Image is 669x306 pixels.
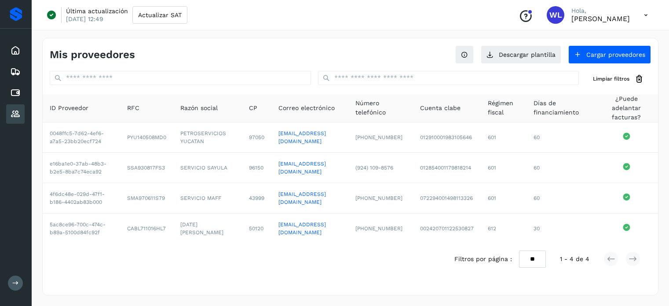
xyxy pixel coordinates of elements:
button: Descargar plantilla [481,45,561,64]
span: ¿Puede adelantar facturas? [602,94,651,122]
span: Régimen fiscal [488,99,520,117]
td: 60 [526,122,595,153]
span: Días de financiamiento [534,99,588,117]
div: Proveedores [6,104,25,124]
td: 50120 [242,214,271,243]
td: 60 [526,153,595,183]
button: Limpiar filtros [586,71,651,87]
span: [PHONE_NUMBER] [355,225,402,232]
span: [PHONE_NUMBER] [355,195,402,201]
td: 002420701122530827 [413,214,481,243]
div: Cuentas por pagar [6,83,25,103]
td: CABL711016HL7 [120,214,173,243]
span: (924) 109-8576 [355,165,393,171]
h4: Mis proveedores [50,48,135,61]
span: Correo electrónico [278,103,335,113]
td: SERVICIO MAFF [173,183,242,214]
span: Cuenta clabe [420,103,461,113]
span: CP [249,103,257,113]
button: Actualizar SAT [132,6,187,24]
td: 072294001498113326 [413,183,481,214]
button: Cargar proveedores [568,45,651,64]
td: PETROSERVICIOS YUCATAN [173,122,242,153]
a: [EMAIL_ADDRESS][DOMAIN_NAME] [278,161,326,175]
div: Embarques [6,62,25,81]
td: 601 [481,122,527,153]
span: Número telefónico [355,99,406,117]
td: 012854001179818214 [413,153,481,183]
span: Actualizar SAT [138,12,182,18]
td: 601 [481,183,527,214]
td: 012910001983105646 [413,122,481,153]
td: 601 [481,153,527,183]
td: 30 [526,214,595,243]
td: 43999 [242,183,271,214]
td: PYU140508MD0 [120,122,173,153]
a: [EMAIL_ADDRESS][DOMAIN_NAME] [278,130,326,144]
span: Limpiar filtros [593,75,629,83]
td: [DATE][PERSON_NAME] [173,214,242,243]
p: Última actualización [66,7,128,15]
p: [DATE] 12:49 [66,15,103,23]
td: e16ba1e0-37ab-48b3-b2e5-8ba7c74eca92 [43,153,120,183]
td: 96150 [242,153,271,183]
p: Wilberth López Baliño [571,15,630,23]
a: [EMAIL_ADDRESS][DOMAIN_NAME] [278,191,326,205]
td: 4f6dc48e-029d-47f1-b186-4402ab83b000 [43,183,120,214]
span: Filtros por página : [454,254,512,264]
td: 60 [526,183,595,214]
span: ID Proveedor [50,103,88,113]
td: 612 [481,214,527,243]
td: SMA970611S79 [120,183,173,214]
td: SSA930817FS3 [120,153,173,183]
td: 0048ffc5-7d62-4ef6-a7a5-23bb20ecf724 [43,122,120,153]
span: [PHONE_NUMBER] [355,134,402,140]
td: SERVICIO SAYULA [173,153,242,183]
div: Inicio [6,41,25,60]
span: 1 - 4 de 4 [560,254,589,264]
p: Hola, [571,7,630,15]
span: Razón social [180,103,218,113]
a: [EMAIL_ADDRESS][DOMAIN_NAME] [278,221,326,236]
td: 97050 [242,122,271,153]
td: 5ac8ce96-700c-474c-b89a-5100d84fc92f [43,214,120,243]
span: RFC [127,103,139,113]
